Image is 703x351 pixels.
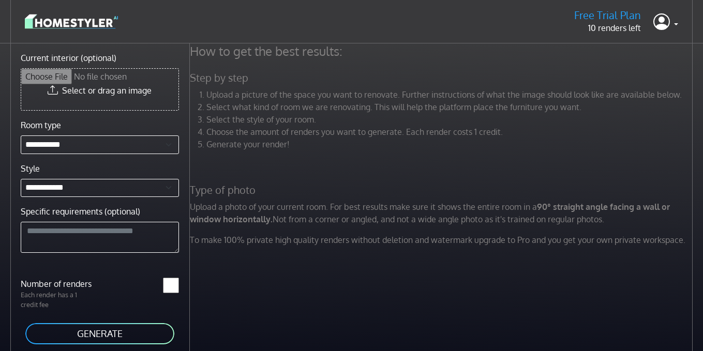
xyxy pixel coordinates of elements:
[184,71,701,84] h5: Step by step
[184,43,701,59] h4: How to get the best results:
[24,322,175,345] button: GENERATE
[184,184,701,196] h5: Type of photo
[21,52,116,64] label: Current interior (optional)
[190,202,670,224] strong: 90° straight angle facing a wall or window horizontally.
[206,113,695,126] li: Select the style of your room.
[21,119,61,131] label: Room type
[206,88,695,101] li: Upload a picture of the space you want to renovate. Further instructions of what the image should...
[14,290,100,310] p: Each render has a 1 credit fee
[25,12,118,30] img: logo-3de290ba35641baa71223ecac5eacb59cb85b4c7fdf211dc9aaecaaee71ea2f8.svg
[184,201,701,225] p: Upload a photo of your current room. For best results make sure it shows the entire room in a Not...
[574,22,641,34] p: 10 renders left
[21,205,140,218] label: Specific requirements (optional)
[14,278,100,290] label: Number of renders
[184,234,701,246] p: To make 100% private high quality renders without deletion and watermark upgrade to Pro and you g...
[21,162,40,175] label: Style
[206,101,695,113] li: Select what kind of room we are renovating. This will help the platform place the furniture you w...
[574,9,641,22] h5: Free Trial Plan
[206,126,695,138] li: Choose the amount of renders you want to generate. Each render costs 1 credit.
[206,138,695,150] li: Generate your render!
